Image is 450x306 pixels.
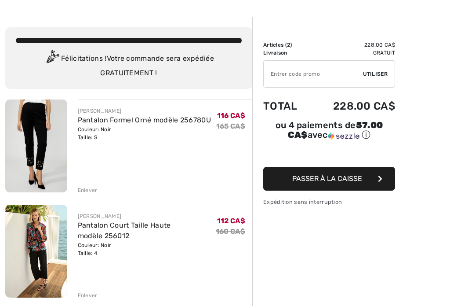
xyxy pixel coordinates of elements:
div: ou 4 paiements de57.00 CA$avecSezzle Cliquez pour en savoir plus sur Sezzle [263,121,395,144]
input: Code promo [264,61,363,87]
a: Pantalon Formel Orné modèle 256780U [78,116,211,124]
span: 57.00 CA$ [288,120,383,140]
img: Congratulation2.svg [44,50,61,68]
s: 160 CA$ [216,227,245,236]
td: Total [263,91,310,121]
span: 112 CA$ [217,217,245,225]
span: 2 [287,42,290,48]
img: Pantalon Court Taille Haute modèle 256012 [5,205,67,298]
div: Félicitations ! Votre commande sera expédiée GRATUITEMENT ! [16,50,242,78]
div: Enlever [78,186,98,194]
img: Sezzle [328,132,359,140]
div: [PERSON_NAME] [78,212,216,220]
a: Pantalon Court Taille Haute modèle 256012 [78,221,171,240]
td: 228.00 CA$ [310,91,395,121]
iframe: PayPal-paypal [263,144,395,164]
td: Articles ( ) [263,41,310,49]
div: [PERSON_NAME] [78,107,211,115]
div: ou 4 paiements de avec [263,121,395,141]
td: Livraison [263,49,310,57]
div: Enlever [78,291,98,299]
span: Utiliser [363,70,388,78]
button: Passer à la caisse [263,167,395,191]
div: Expédition sans interruption [263,198,395,206]
div: Couleur: Noir Taille: S [78,125,211,141]
div: Couleur: Noir Taille: 4 [78,241,216,257]
td: Gratuit [310,49,395,57]
img: Pantalon Formel Orné modèle 256780U [5,100,67,192]
span: Passer à la caisse [292,174,362,183]
td: 228.00 CA$ [310,41,395,49]
span: 116 CA$ [217,111,245,120]
s: 165 CA$ [216,122,245,130]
